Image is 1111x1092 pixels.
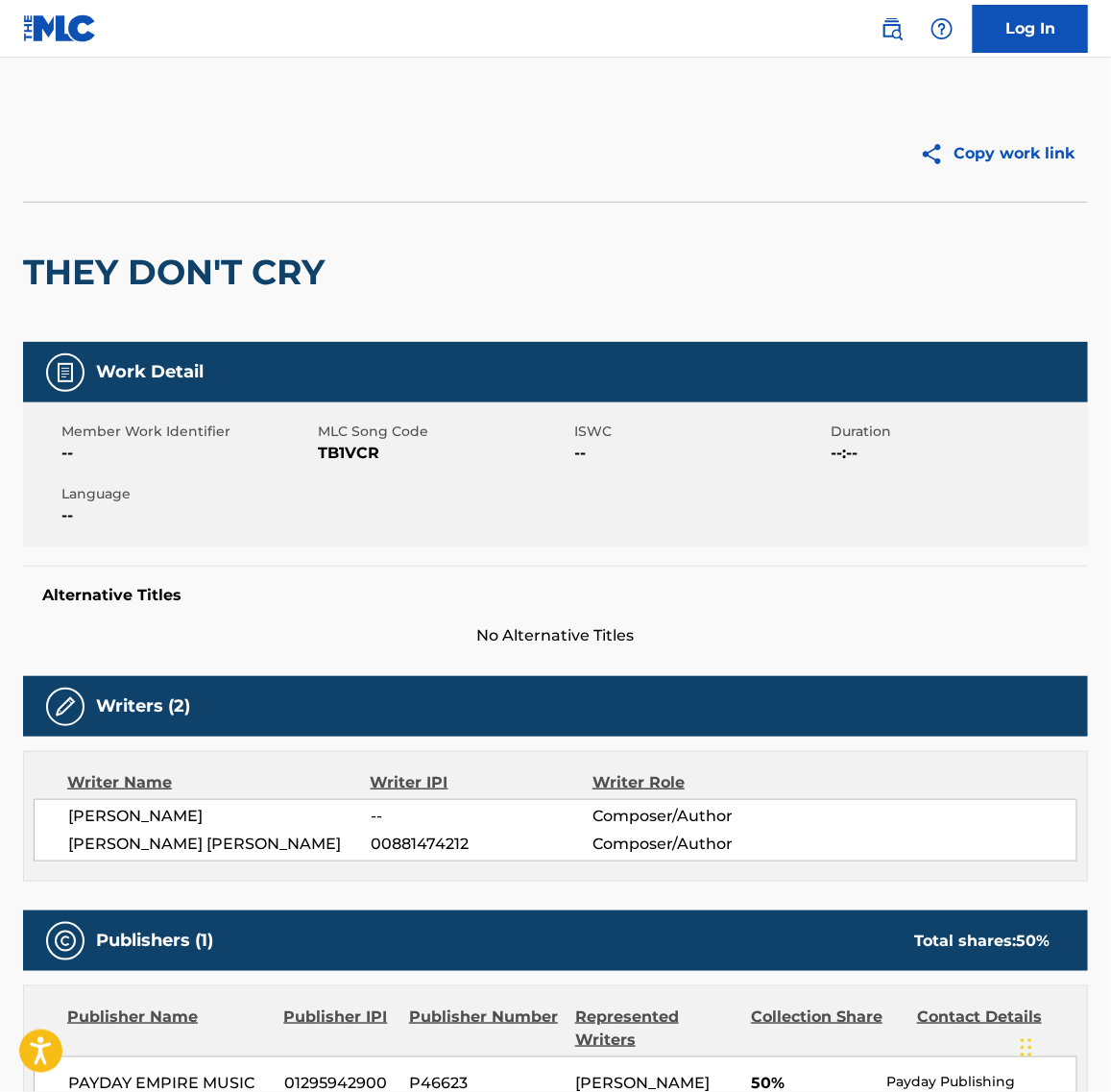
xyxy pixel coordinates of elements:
div: Writer Name [67,771,371,794]
a: Public Search [873,10,911,48]
span: -- [575,442,827,465]
span: 00881474212 [371,833,592,856]
div: Publisher Name [67,1006,269,1052]
div: Writer IPI [371,771,592,794]
img: help [930,17,954,40]
iframe: Chat Widget [1015,1000,1111,1092]
h5: Work Detail [96,361,204,383]
div: Publisher IPI [283,1006,395,1052]
span: Duration [832,422,1083,442]
div: Publisher Number [409,1006,561,1052]
h5: Alternative Titles [42,586,1069,605]
span: TB1VCR [318,442,569,465]
span: -- [61,442,313,465]
a: Log In [973,5,1088,53]
h2: THEY DON'T CRY [23,251,334,294]
div: Help [923,10,961,48]
span: Member Work Identifier [61,422,313,442]
span: Composer/Author [592,805,794,828]
img: search [881,17,904,40]
span: 50 % [1016,932,1050,950]
div: Writer Role [592,771,794,794]
div: Contact Details [917,1006,1069,1052]
span: ISWC [575,422,827,442]
span: -- [371,805,592,828]
span: MLC Song Code [318,422,569,442]
h5: Writers (2) [96,695,190,717]
img: MLC Logo [23,14,97,42]
span: -- [61,504,313,527]
span: [PERSON_NAME] [68,805,371,828]
span: [PERSON_NAME] [PERSON_NAME] [68,833,371,856]
img: Writers [54,695,77,718]
div: Drag [1021,1019,1032,1077]
div: Represented Writers [575,1006,737,1052]
img: Work Detail [54,361,77,384]
button: Copy work link [906,130,1088,178]
span: Language [61,484,313,504]
span: No Alternative Titles [23,624,1088,647]
p: Payday Publishing [886,1072,1076,1092]
span: --:-- [832,442,1083,465]
span: Composer/Author [592,833,794,856]
div: Collection Share [751,1006,903,1052]
img: Publishers [54,930,77,953]
h5: Publishers (1) [96,930,213,952]
img: Copy work link [920,142,954,166]
div: Total shares: [914,930,1050,953]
